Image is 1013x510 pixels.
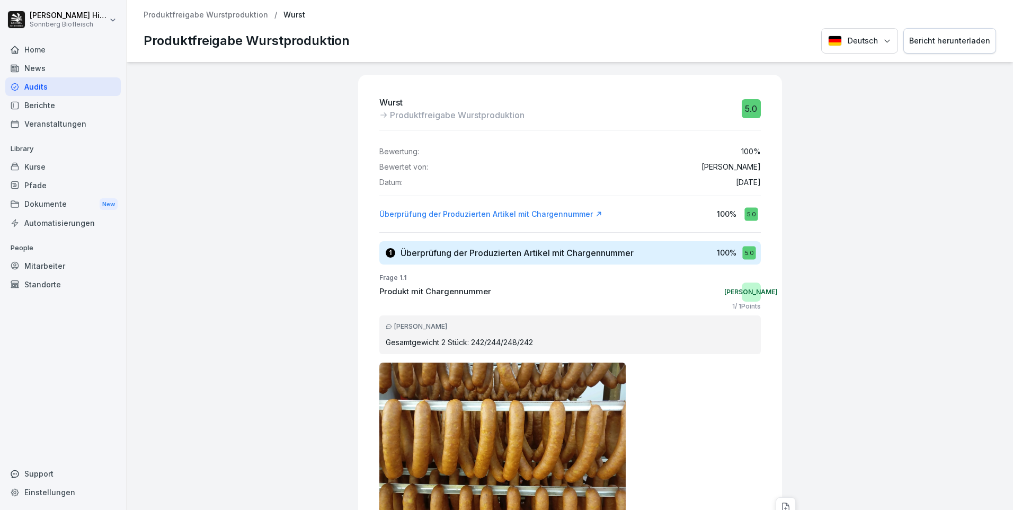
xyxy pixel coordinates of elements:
[5,275,121,294] a: Standorte
[847,35,878,47] p: Deutsch
[903,28,996,54] button: Bericht herunterladen
[386,322,754,331] div: [PERSON_NAME]
[5,195,121,214] a: DokumenteNew
[701,163,761,172] p: [PERSON_NAME]
[390,109,525,121] p: Produktfreigabe Wurstproduktion
[821,28,898,54] button: Language
[379,286,491,298] p: Produkt mit Chargennummer
[379,209,602,219] a: Überprüfung der Produzierten Artikel mit Chargennummer
[30,11,107,20] p: [PERSON_NAME] Hinterreither
[379,178,403,187] p: Datum:
[5,59,121,77] a: News
[5,195,121,214] div: Dokumente
[5,115,121,133] a: Veranstaltungen
[379,163,428,172] p: Bewertet von:
[401,247,634,259] h3: Überprüfung der Produzierten Artikel mit Chargennummer
[379,147,419,156] p: Bewertung:
[386,337,754,348] p: Gesamtgewicht 2 Stück: 242/244/248/242
[736,178,761,187] p: [DATE]
[732,302,761,311] p: 1 / 1 Points
[742,99,761,118] div: 5.0
[5,483,121,502] a: Einstellungen
[5,77,121,96] a: Audits
[5,40,121,59] a: Home
[5,214,121,232] a: Automatisierungen
[909,35,990,47] div: Bericht herunterladen
[5,240,121,257] p: People
[742,246,756,259] div: 5.0
[386,248,395,258] div: 1
[744,207,758,221] div: 5.0
[5,157,121,176] a: Kurse
[5,140,121,157] p: Library
[828,36,842,46] img: Deutsch
[283,11,305,20] p: Wurst
[100,198,118,210] div: New
[5,464,121,483] div: Support
[379,96,525,109] p: Wurst
[144,31,350,50] p: Produktfreigabe Wurstproduktion
[741,147,761,156] p: 100 %
[379,273,761,283] p: Frage 1.1
[5,96,121,115] a: Berichte
[274,11,277,20] p: /
[144,11,268,20] a: Produktfreigabe Wurstproduktion
[717,247,736,258] p: 100 %
[717,208,736,219] p: 100 %
[5,176,121,195] a: Pfade
[5,257,121,275] a: Mitarbeiter
[742,283,761,302] div: [PERSON_NAME]
[30,21,107,28] p: Sonnberg Biofleisch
